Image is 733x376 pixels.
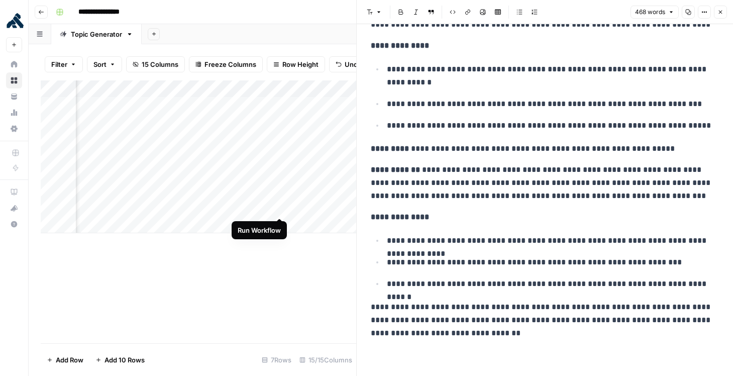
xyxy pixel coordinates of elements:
[6,184,22,200] a: AirOps Academy
[238,225,281,235] div: Run Workflow
[87,56,122,72] button: Sort
[6,56,22,72] a: Home
[6,200,22,216] button: What's new?
[142,59,178,69] span: 15 Columns
[126,56,185,72] button: 15 Columns
[51,24,142,44] a: Topic Generator
[6,216,22,232] button: Help + Support
[635,8,665,17] span: 468 words
[6,121,22,137] a: Settings
[71,29,122,39] div: Topic Generator
[45,56,83,72] button: Filter
[89,352,151,368] button: Add 10 Rows
[6,72,22,88] a: Browse
[345,59,362,69] span: Undo
[7,201,22,216] div: What's new?
[631,6,679,19] button: 468 words
[204,59,256,69] span: Freeze Columns
[104,355,145,365] span: Add 10 Rows
[41,352,89,368] button: Add Row
[189,56,263,72] button: Freeze Columns
[295,352,356,368] div: 15/15 Columns
[258,352,295,368] div: 7 Rows
[6,88,22,105] a: Your Data
[329,56,368,72] button: Undo
[267,56,325,72] button: Row Height
[6,12,24,30] img: Kong Logo
[51,59,67,69] span: Filter
[6,8,22,33] button: Workspace: Kong
[56,355,83,365] span: Add Row
[282,59,319,69] span: Row Height
[93,59,107,69] span: Sort
[6,105,22,121] a: Usage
